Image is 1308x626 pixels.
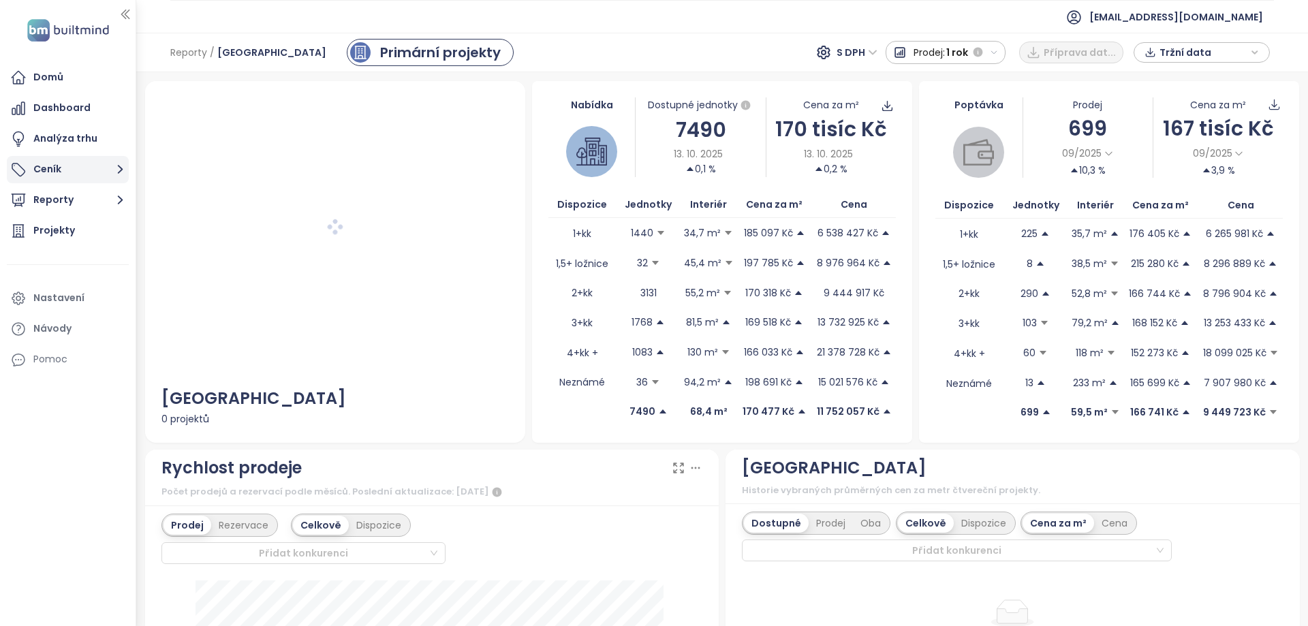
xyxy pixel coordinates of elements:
[7,156,129,183] button: Ceník
[954,347,985,360] font: 4+kk +
[1062,146,1102,160] font: 09/2025
[744,226,793,240] font: 185 097 Kč
[1182,229,1192,238] span: stříška
[824,162,847,176] font: 0,2 %
[1023,316,1037,330] font: 103
[803,98,859,112] font: Cena za m²
[1130,227,1179,240] font: 176 405 Kč
[745,375,792,389] font: 198 691 Kč
[1023,514,1094,533] div: Cena za m²
[954,98,1003,112] font: Poptávka
[853,514,888,533] div: Oba
[1072,316,1108,330] font: 79,2 m²
[1110,289,1119,298] span: stříška dolů
[1044,46,1116,59] font: Příprava dat...
[963,137,994,168] img: peněženka
[7,125,129,153] a: Analýza trhu
[33,223,75,237] font: Projekty
[804,147,853,161] font: 13. 10. 2025
[1181,259,1191,268] span: stříška
[881,228,890,238] span: stříška
[557,198,607,211] font: Dispozice
[655,317,665,327] span: stříška
[572,286,593,300] font: 2+kk
[1202,166,1211,175] span: stříška
[797,407,807,416] span: stříška
[210,46,215,59] font: /
[161,456,302,479] font: Rychlost prodeje
[745,315,791,329] font: 169 518 Kč
[744,345,792,359] font: 166 033 Kč
[1072,257,1107,270] font: 38,5 m²
[1040,229,1050,238] span: stříška
[914,46,945,59] font: Prodej:
[1012,198,1059,212] font: Jednotky
[724,258,734,268] span: stříška dolů
[695,162,716,176] font: 0,1 %
[1021,287,1038,300] font: 290
[1206,227,1263,240] font: 6 265 981 Kč
[837,42,877,63] span: S DPH
[556,257,608,270] font: 1,5+ ložnice
[7,346,129,373] div: Pomoc
[161,485,489,498] font: Počet prodejů a rezervací podle měsíců. Poslední aktualizace: [DATE]
[775,114,887,144] font: 170 tisíc Kč
[794,377,804,387] span: stříška
[632,315,653,329] font: 1768
[640,286,657,300] font: 3131
[567,346,598,360] font: 4+kk +
[723,377,733,387] span: stříška
[1132,198,1189,212] font: Cena za m²
[1110,229,1119,238] span: stříška
[1036,378,1046,388] span: stříška
[841,198,867,211] font: Cena
[809,514,853,533] div: Prodej
[1021,405,1039,419] font: 699
[1089,10,1263,24] font: [EMAIL_ADDRESS][DOMAIN_NAME]
[1268,378,1278,388] span: stříška
[1204,316,1265,330] font: 13 253 433 Kč
[1203,346,1266,360] font: 18 099 025 Kč
[954,514,1014,533] div: Dispozice
[1203,287,1266,300] font: 8 796 904 Kč
[1094,514,1135,533] div: Cena
[684,375,721,389] font: 94,2 m²
[217,46,326,59] font: [GEOGRAPHIC_DATA]
[1130,405,1179,419] font: 166 741 Kč
[943,257,995,271] font: 1,5+ ložnice
[905,516,946,530] font: Celkově
[1040,318,1049,328] span: stříška dolů
[1110,259,1119,268] span: stříška dolů
[1269,348,1279,358] span: stříška dolů
[721,317,731,327] span: stříška
[1042,407,1051,417] span: stříška
[794,317,803,327] span: stříška
[1266,229,1275,238] span: stříška
[1204,376,1266,390] font: 7 907 980 Kč
[573,227,591,240] font: 1+kk
[686,315,719,329] font: 81,5 m²
[7,95,129,122] a: Dashboard
[1072,227,1107,240] font: 35,7 m²
[676,115,726,144] font: 7490
[818,375,877,389] font: 15 021 576 Kč
[1110,407,1120,417] span: stříška dolů
[1163,114,1274,143] font: 167 tisíc Kč
[625,198,672,211] font: Jednotky
[796,258,805,268] span: stříška
[171,518,204,532] font: Prodej
[1268,259,1277,268] span: stříška
[1181,348,1190,358] span: stříška
[685,164,695,174] span: stříška
[946,377,992,390] font: Neznámé
[880,377,890,387] span: stříška
[946,46,968,59] font: 1 rok
[817,405,879,418] font: 11 752 057 Kč
[33,101,91,114] font: Dashboard
[961,516,1006,530] font: Dispozice
[7,285,129,312] a: Nastavení
[837,46,865,59] font: S DPH
[1159,46,1211,59] font: Tržní data
[882,407,892,416] span: stříška
[656,228,666,238] span: stříška dolů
